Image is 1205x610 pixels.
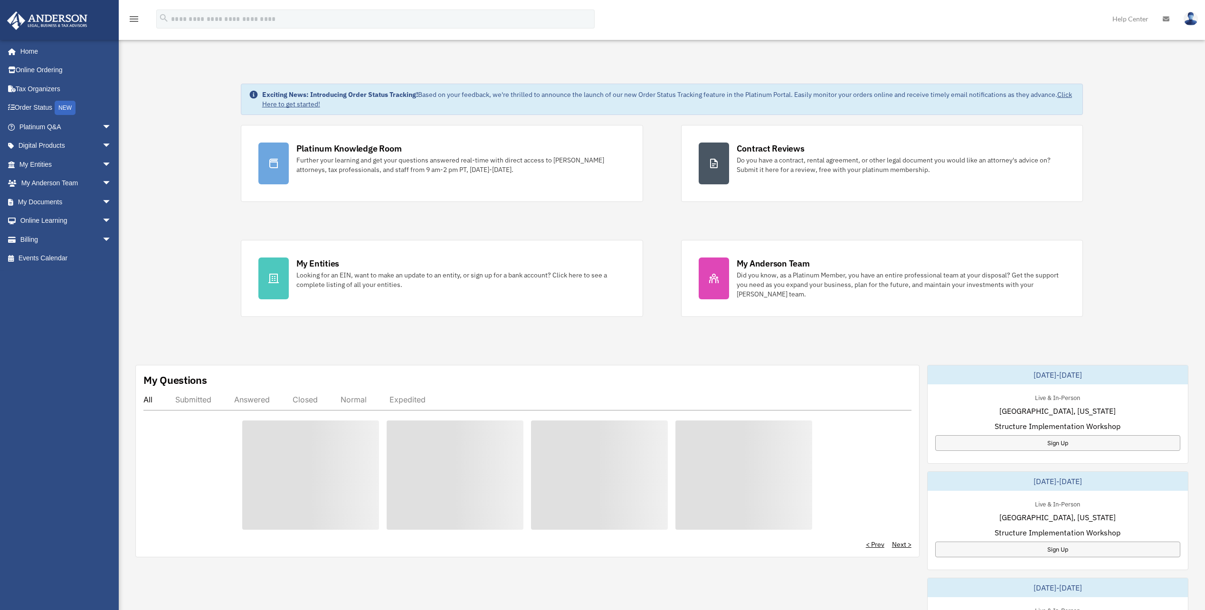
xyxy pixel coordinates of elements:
div: Based on your feedback, we're thrilled to announce the launch of our new Order Status Tracking fe... [262,90,1075,109]
span: [GEOGRAPHIC_DATA], [US_STATE] [999,512,1116,523]
div: Expedited [389,395,426,404]
span: [GEOGRAPHIC_DATA], [US_STATE] [999,405,1116,417]
a: Sign Up [935,435,1180,451]
div: [DATE]-[DATE] [928,365,1188,384]
a: Home [7,42,121,61]
i: search [159,13,169,23]
div: Answered [234,395,270,404]
span: arrow_drop_down [102,211,121,231]
span: Structure Implementation Workshop [995,527,1120,538]
i: menu [128,13,140,25]
a: Events Calendar [7,249,126,268]
div: Did you know, as a Platinum Member, you have an entire professional team at your disposal? Get th... [737,270,1066,299]
img: Anderson Advisors Platinum Portal [4,11,90,30]
a: Billingarrow_drop_down [7,230,126,249]
div: Submitted [175,395,211,404]
div: Live & In-Person [1027,392,1088,402]
a: My Documentsarrow_drop_down [7,192,126,211]
span: arrow_drop_down [102,230,121,249]
a: < Prev [866,540,884,549]
span: Structure Implementation Workshop [995,420,1120,432]
strong: Exciting News: Introducing Order Status Tracking! [262,90,418,99]
div: Platinum Knowledge Room [296,143,402,154]
span: arrow_drop_down [102,117,121,137]
a: Click Here to get started! [262,90,1072,108]
img: User Pic [1184,12,1198,26]
a: My Entitiesarrow_drop_down [7,155,126,174]
a: My Anderson Teamarrow_drop_down [7,174,126,193]
div: All [143,395,152,404]
a: Next > [892,540,911,549]
a: Contract Reviews Do you have a contract, rental agreement, or other legal document you would like... [681,125,1083,202]
div: Looking for an EIN, want to make an update to an entity, or sign up for a bank account? Click her... [296,270,626,289]
a: Online Learningarrow_drop_down [7,211,126,230]
span: arrow_drop_down [102,174,121,193]
a: Online Ordering [7,61,126,80]
a: menu [128,17,140,25]
a: My Entities Looking for an EIN, want to make an update to an entity, or sign up for a bank accoun... [241,240,643,317]
div: NEW [55,101,76,115]
a: Platinum Knowledge Room Further your learning and get your questions answered real-time with dire... [241,125,643,202]
div: Further your learning and get your questions answered real-time with direct access to [PERSON_NAM... [296,155,626,174]
div: Live & In-Person [1027,498,1088,508]
span: arrow_drop_down [102,155,121,174]
div: My Entities [296,257,339,269]
div: Normal [341,395,367,404]
div: [DATE]-[DATE] [928,578,1188,597]
a: My Anderson Team Did you know, as a Platinum Member, you have an entire professional team at your... [681,240,1083,317]
div: Do you have a contract, rental agreement, or other legal document you would like an attorney's ad... [737,155,1066,174]
span: arrow_drop_down [102,136,121,156]
div: My Questions [143,373,207,387]
div: [DATE]-[DATE] [928,472,1188,491]
a: Platinum Q&Aarrow_drop_down [7,117,126,136]
a: Digital Productsarrow_drop_down [7,136,126,155]
span: arrow_drop_down [102,192,121,212]
div: My Anderson Team [737,257,810,269]
a: Tax Organizers [7,79,126,98]
a: Sign Up [935,542,1180,557]
div: Contract Reviews [737,143,805,154]
a: Order StatusNEW [7,98,126,118]
div: Closed [293,395,318,404]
